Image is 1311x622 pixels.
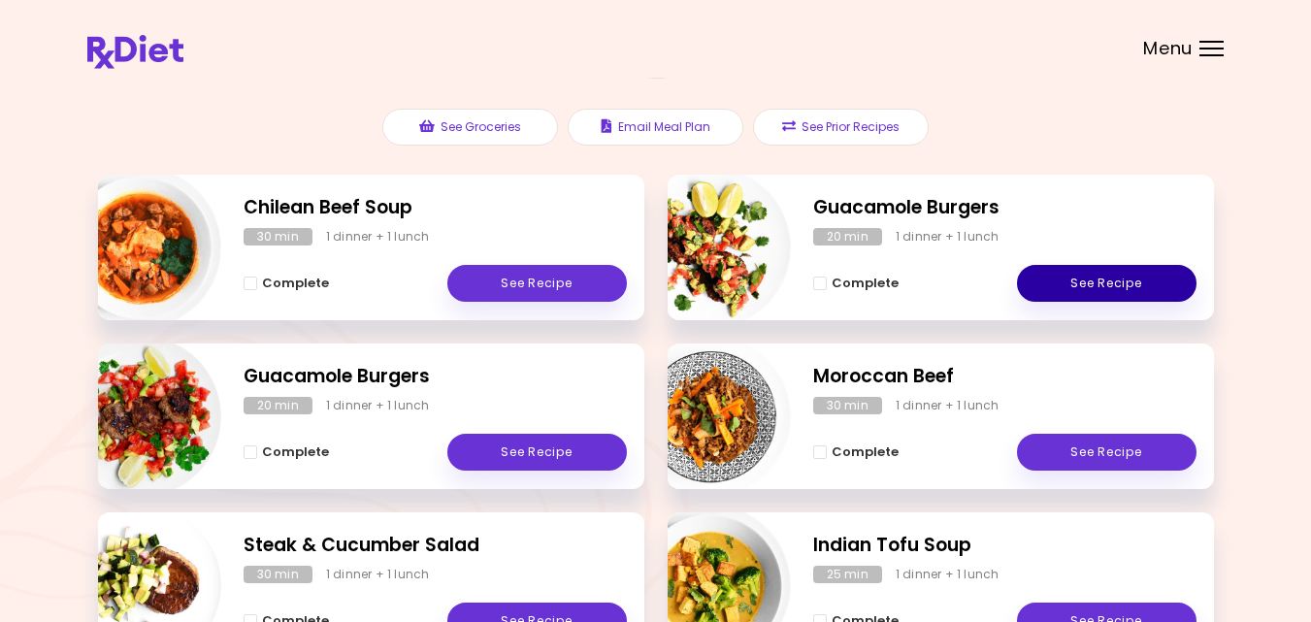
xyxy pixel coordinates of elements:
[896,566,1000,583] div: 1 dinner + 1 lunch
[630,167,791,328] img: Info - Guacamole Burgers
[813,363,1196,391] h2: Moroccan Beef
[60,167,221,328] img: Info - Chilean Beef Soup
[447,265,627,302] a: See Recipe - Chilean Beef Soup
[813,228,882,246] div: 20 min
[813,532,1196,560] h2: Indian Tofu Soup
[813,397,882,414] div: 30 min
[753,109,929,146] button: See Prior Recipes
[326,228,430,246] div: 1 dinner + 1 lunch
[382,109,558,146] button: See Groceries
[60,336,221,497] img: Info - Guacamole Burgers
[244,363,627,391] h2: Guacamole Burgers
[262,444,329,460] span: Complete
[1017,265,1196,302] a: See Recipe - Guacamole Burgers
[326,397,430,414] div: 1 dinner + 1 lunch
[813,441,899,464] button: Complete - Moroccan Beef
[262,276,329,291] span: Complete
[244,532,627,560] h2: Steak & Cucumber Salad
[326,566,430,583] div: 1 dinner + 1 lunch
[568,109,743,146] button: Email Meal Plan
[832,444,899,460] span: Complete
[244,228,312,246] div: 30 min
[832,276,899,291] span: Complete
[896,228,1000,246] div: 1 dinner + 1 lunch
[896,397,1000,414] div: 1 dinner + 1 lunch
[813,272,899,295] button: Complete - Guacamole Burgers
[244,566,312,583] div: 30 min
[1017,434,1196,471] a: See Recipe - Moroccan Beef
[87,35,183,69] img: RxDiet
[244,441,329,464] button: Complete - Guacamole Burgers
[244,194,627,222] h2: Chilean Beef Soup
[244,397,312,414] div: 20 min
[244,272,329,295] button: Complete - Chilean Beef Soup
[813,194,1196,222] h2: Guacamole Burgers
[447,434,627,471] a: See Recipe - Guacamole Burgers
[813,566,882,583] div: 25 min
[1143,40,1193,57] span: Menu
[630,336,791,497] img: Info - Moroccan Beef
